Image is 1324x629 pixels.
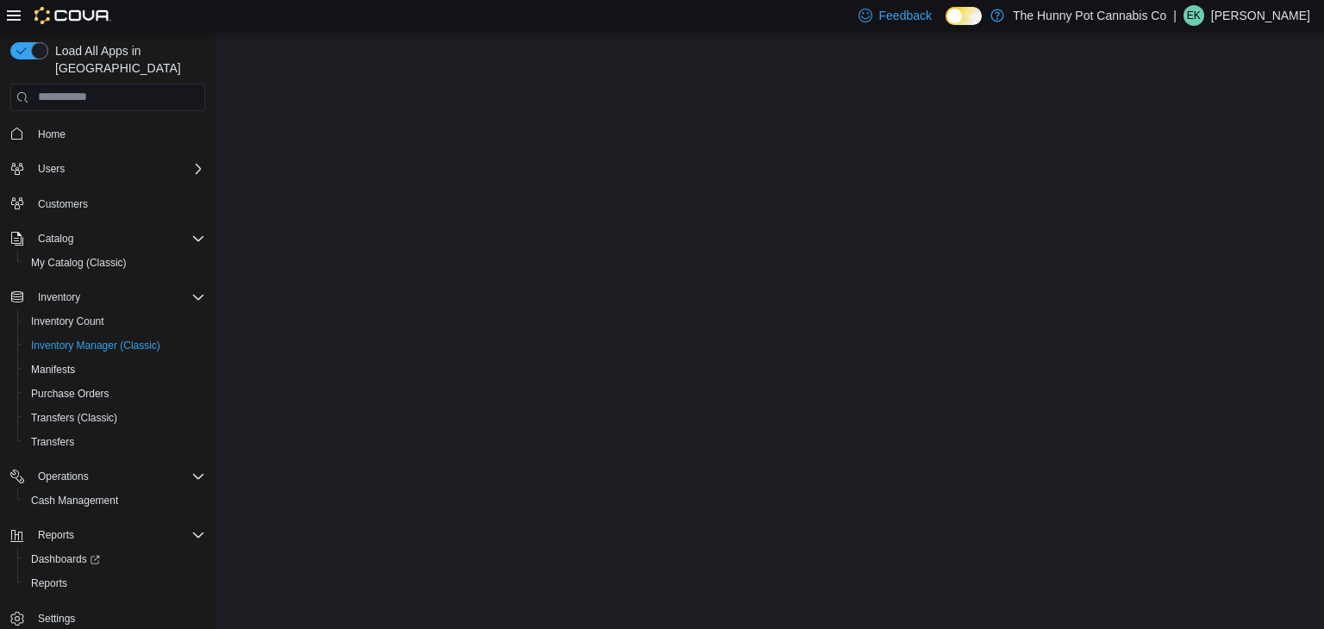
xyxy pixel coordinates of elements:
span: Purchase Orders [31,387,109,401]
button: Home [3,121,212,146]
span: Manifests [24,359,205,380]
a: Dashboards [24,549,107,570]
a: Inventory Count [24,311,111,332]
img: Cova [34,7,111,24]
p: The Hunny Pot Cannabis Co [1013,5,1166,26]
button: Catalog [3,227,212,251]
span: Feedback [879,7,932,24]
button: My Catalog (Classic) [17,251,212,275]
span: Dashboards [24,549,205,570]
span: Settings [31,607,205,629]
span: Inventory [31,287,205,308]
span: Inventory Count [24,311,205,332]
button: Operations [31,466,96,487]
span: Users [31,159,205,179]
a: Inventory Manager (Classic) [24,335,167,356]
button: Transfers [17,430,212,454]
span: Manifests [31,363,75,377]
button: Reports [17,571,212,595]
span: My Catalog (Classic) [24,252,205,273]
span: Purchase Orders [24,383,205,404]
button: Cash Management [17,489,212,513]
span: Reports [38,528,74,542]
a: Transfers (Classic) [24,408,124,428]
a: Transfers [24,432,81,452]
input: Dark Mode [946,7,982,25]
span: Operations [38,470,89,483]
button: Inventory [3,285,212,309]
span: Customers [38,197,88,211]
span: Load All Apps in [GEOGRAPHIC_DATA] [48,42,205,77]
button: Operations [3,464,212,489]
a: Customers [31,194,95,215]
a: Purchase Orders [24,383,116,404]
a: Home [31,124,72,145]
button: Purchase Orders [17,382,212,406]
button: Manifests [17,358,212,382]
span: Transfers [24,432,205,452]
span: Settings [38,612,75,626]
span: Dashboards [31,552,100,566]
span: Home [38,128,66,141]
button: Users [3,157,212,181]
span: Transfers (Classic) [31,411,117,425]
a: Manifests [24,359,82,380]
span: Inventory Manager (Classic) [24,335,205,356]
span: Catalog [31,228,205,249]
a: My Catalog (Classic) [24,252,134,273]
button: Reports [31,525,81,545]
span: Reports [31,525,205,545]
span: Reports [24,573,205,594]
span: Inventory [38,290,80,304]
button: Inventory Count [17,309,212,333]
span: Reports [31,576,67,590]
p: | [1173,5,1177,26]
span: Customers [31,193,205,215]
a: Cash Management [24,490,125,511]
span: Cash Management [24,490,205,511]
span: Home [31,123,205,145]
span: Operations [31,466,205,487]
span: Transfers [31,435,74,449]
a: Settings [31,608,82,629]
span: Inventory Count [31,314,104,328]
button: Inventory [31,287,87,308]
span: Catalog [38,232,73,246]
a: Reports [24,573,74,594]
span: Users [38,162,65,176]
div: Elizabeth Kettlehut [1183,5,1204,26]
span: My Catalog (Classic) [31,256,127,270]
span: Inventory Manager (Classic) [31,339,160,352]
span: Cash Management [31,494,118,508]
button: Reports [3,523,212,547]
span: EK [1187,5,1201,26]
button: Users [31,159,72,179]
button: Transfers (Classic) [17,406,212,430]
p: [PERSON_NAME] [1211,5,1310,26]
a: Dashboards [17,547,212,571]
button: Inventory Manager (Classic) [17,333,212,358]
span: Transfers (Classic) [24,408,205,428]
button: Catalog [31,228,80,249]
button: Customers [3,191,212,216]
